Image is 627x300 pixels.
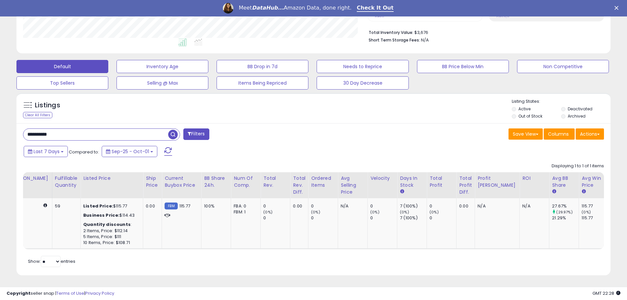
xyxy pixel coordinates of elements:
[552,215,579,221] div: 21.29%
[582,189,586,195] small: Avg Win Price.
[544,128,575,140] button: Columns
[311,203,338,209] div: 0
[83,240,138,246] div: 10 Items, Price: $108.71
[24,146,68,157] button: Last 7 Days
[23,112,52,118] div: Clear All Filters
[35,101,60,110] h5: Listings
[183,128,209,140] button: Filters
[582,203,608,209] div: 115.77
[112,148,149,155] span: Sep-25 - Oct-01
[239,5,352,11] div: Meet Amazon Data, done right.
[69,149,99,155] span: Compared to:
[582,215,608,221] div: 115.77
[509,128,543,140] button: Save View
[217,76,308,90] button: Items Being Repriced
[204,203,226,209] div: 100%
[252,5,284,11] i: DataHub...
[83,175,140,182] div: Listed Price
[83,234,138,240] div: 5 Items, Price: $111
[568,113,586,119] label: Archived
[83,203,113,209] b: Listed Price:
[10,175,49,182] div: [PERSON_NAME]
[263,209,273,215] small: (0%)
[518,106,531,112] label: Active
[311,215,338,221] div: 0
[55,175,78,189] div: Fulfillable Quantity
[478,203,514,209] div: N/A
[496,14,509,18] small: Prev: N/A
[85,290,114,296] a: Privacy Policy
[522,203,544,209] div: N/A
[83,221,131,228] b: Quantity discounts
[400,209,409,215] small: (0%)
[582,209,591,215] small: (0%)
[400,203,427,209] div: 7 (100%)
[341,175,365,196] div: Avg Selling Price
[576,128,604,140] button: Actions
[375,14,384,18] small: Prev: 0
[16,76,108,90] button: Top Sellers
[552,163,604,169] div: Displaying 1 to 1 of 1 items
[400,215,427,221] div: 7 (100%)
[7,290,31,296] strong: Copyright
[28,258,75,264] span: Show: entries
[234,209,255,215] div: FBM: 1
[430,203,456,209] div: 0
[369,30,413,35] b: Total Inventory Value:
[341,203,362,209] div: N/A
[234,203,255,209] div: FBA: 0
[117,60,208,73] button: Inventory Age
[430,209,439,215] small: (0%)
[83,212,119,218] b: Business Price:
[83,228,138,234] div: 2 Items, Price: $112.14
[512,98,611,105] p: Listing States:
[478,175,517,189] div: Profit [PERSON_NAME]
[293,203,303,209] div: 0.00
[568,106,592,112] label: Deactivated
[146,203,157,209] div: 0.00
[400,175,424,189] div: Days In Stock
[263,203,290,209] div: 0
[556,209,572,215] small: (29.97%)
[55,203,75,209] div: 59
[223,3,233,14] img: Profile image for Georgie
[592,290,620,296] span: 2025-10-9 22:28 GMT
[83,222,138,228] div: :
[552,189,556,195] small: Avg BB Share.
[263,215,290,221] div: 0
[430,215,456,221] div: 0
[614,6,621,10] div: Close
[146,175,159,189] div: Ship Price
[370,215,397,221] div: 0
[417,60,509,73] button: BB Price Below Min
[165,203,177,209] small: FBM
[518,113,542,119] label: Out of Stock
[369,28,599,36] li: $3,676
[204,175,228,189] div: BB Share 24h.
[234,175,258,189] div: Num of Comp.
[400,189,404,195] small: Days In Stock.
[552,203,579,209] div: 27.67%
[369,37,420,43] b: Short Term Storage Fees:
[263,175,287,189] div: Total Rev.
[370,203,397,209] div: 0
[179,203,191,209] span: 115.77
[56,290,84,296] a: Terms of Use
[311,209,320,215] small: (0%)
[34,148,60,155] span: Last 7 Days
[83,212,138,218] div: $114.43
[317,76,408,90] button: 30 Day Decrease
[459,175,472,196] div: Total Profit Diff.
[459,203,470,209] div: 0.00
[102,146,157,157] button: Sep-25 - Oct-01
[370,175,394,182] div: Velocity
[370,209,379,215] small: (0%)
[421,37,429,43] span: N/A
[217,60,308,73] button: BB Drop in 7d
[430,175,454,189] div: Total Profit
[83,203,138,209] div: $115.77
[293,175,305,196] div: Total Rev. Diff.
[522,175,546,182] div: ROI
[517,60,609,73] button: Non Competitive
[7,290,114,297] div: seller snap | |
